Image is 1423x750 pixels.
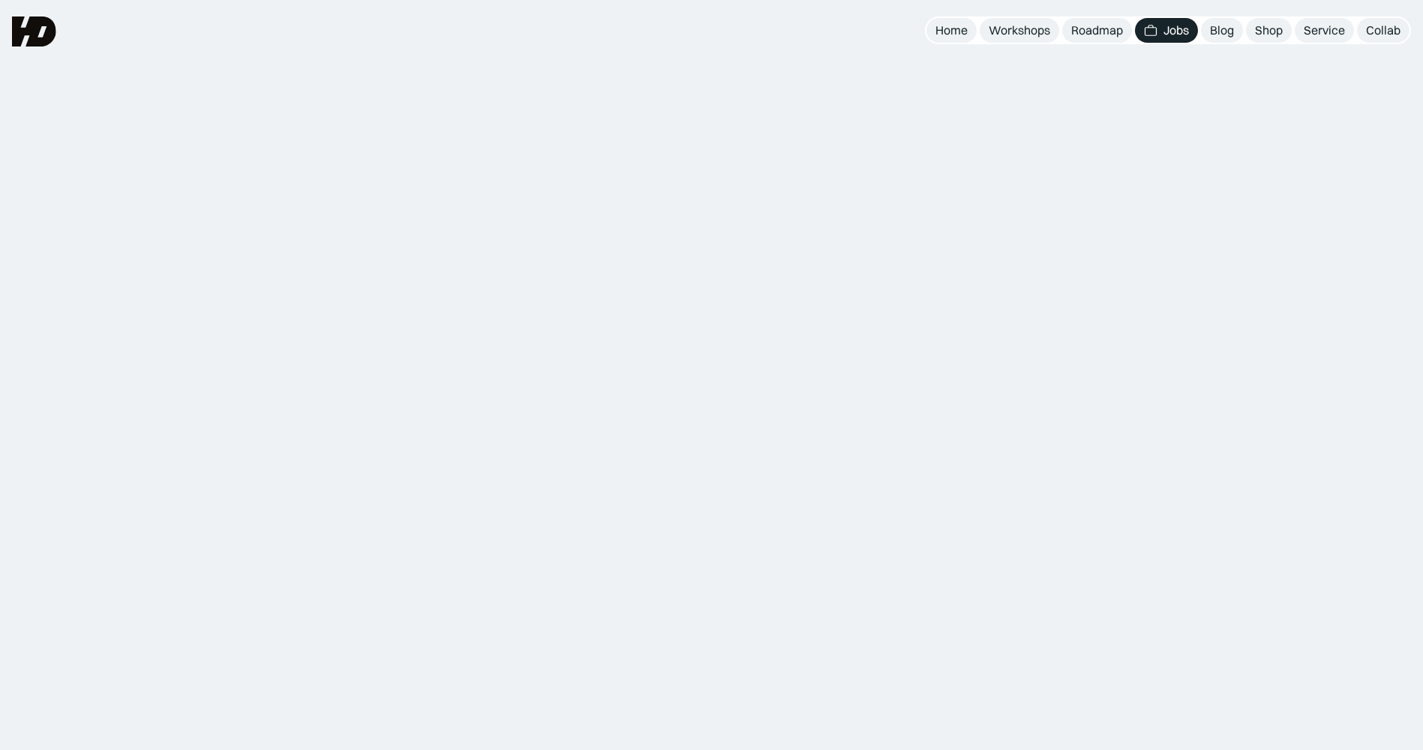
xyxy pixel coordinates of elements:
[1357,18,1409,43] a: Collab
[1201,18,1243,43] a: Blog
[1135,18,1198,43] a: Jobs
[1210,22,1234,38] div: Blog
[1246,18,1292,43] a: Shop
[1062,18,1132,43] a: Roadmap
[1295,18,1354,43] a: Service
[989,22,1050,38] div: Workshops
[1255,22,1283,38] div: Shop
[1071,22,1123,38] div: Roadmap
[1304,22,1345,38] div: Service
[935,22,968,38] div: Home
[1366,22,1400,38] div: Collab
[980,18,1059,43] a: Workshops
[1163,22,1189,38] div: Jobs
[926,18,977,43] a: Home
